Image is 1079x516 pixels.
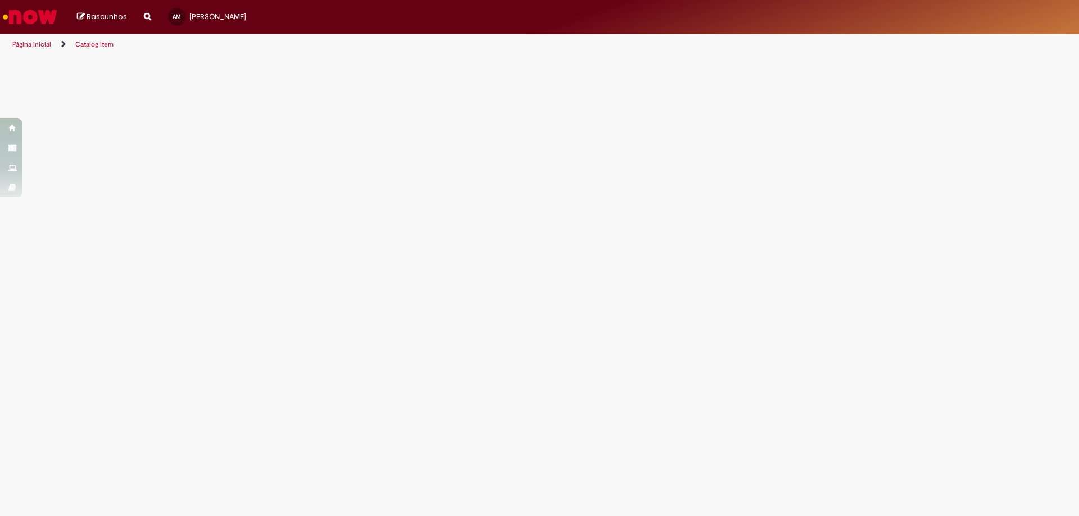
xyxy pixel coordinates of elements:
a: Rascunhos [77,12,127,22]
span: Rascunhos [87,11,127,22]
a: Página inicial [12,40,51,49]
ul: Trilhas de página [8,34,711,55]
img: ServiceNow [1,6,59,28]
a: Catalog Item [75,40,114,49]
span: AM [173,13,181,20]
span: [PERSON_NAME] [189,12,246,21]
